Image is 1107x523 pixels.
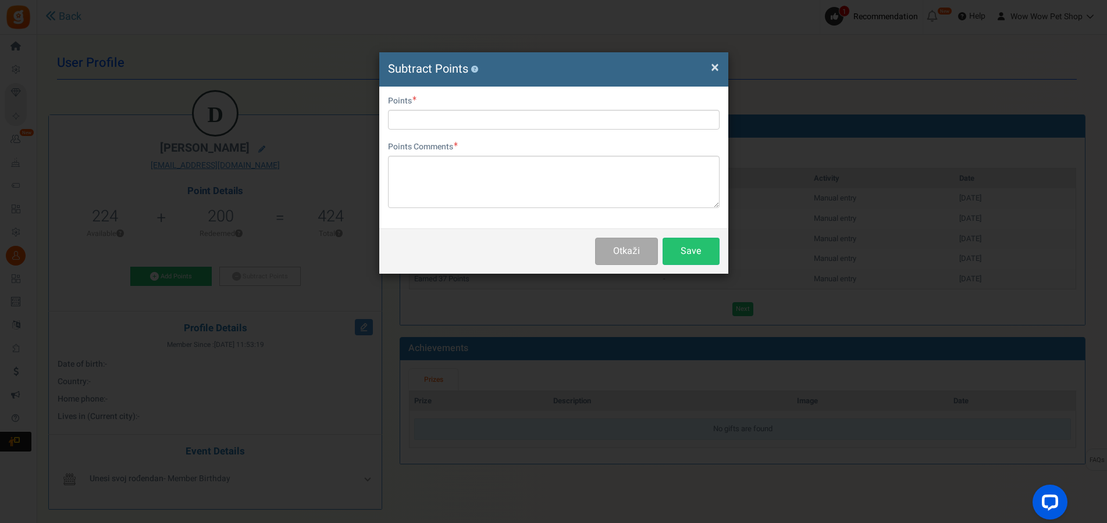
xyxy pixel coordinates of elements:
[471,66,479,73] button: ?
[711,56,719,78] span: ×
[388,95,417,107] label: Points
[663,238,720,265] button: Save
[595,238,657,265] button: Otkaži
[388,61,720,78] h4: Subtract Points
[388,141,458,153] label: Points Comments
